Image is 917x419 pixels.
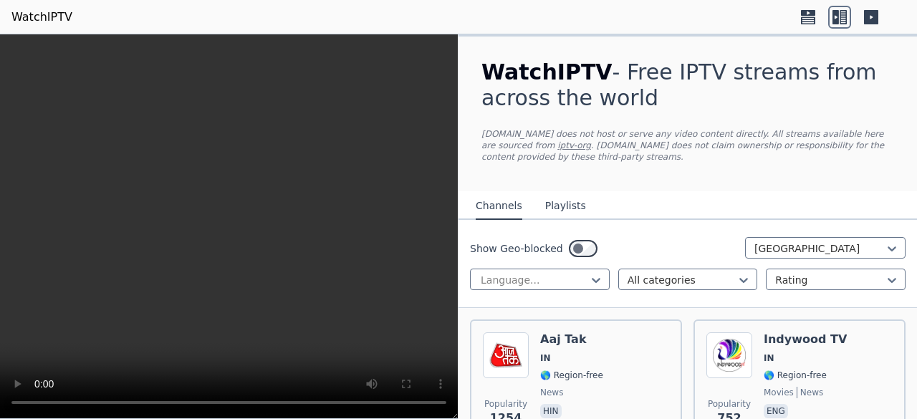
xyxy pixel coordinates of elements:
h1: - Free IPTV streams from across the world [481,59,894,111]
span: movies [764,387,794,398]
span: Popularity [484,398,527,410]
span: WatchIPTV [481,59,613,85]
span: news [540,387,563,398]
img: Aaj Tak [483,332,529,378]
button: Channels [476,193,522,220]
label: Show Geo-blocked [470,241,563,256]
button: Playlists [545,193,586,220]
h6: Aaj Tak [540,332,603,347]
span: Popularity [708,398,751,410]
span: 🌎 Region-free [540,370,603,381]
span: news [797,387,823,398]
h6: Indywood TV [764,332,847,347]
span: IN [540,352,551,364]
span: IN [764,352,774,364]
span: 🌎 Region-free [764,370,827,381]
p: hin [540,404,562,418]
a: WatchIPTV [11,9,72,26]
a: iptv-org [557,140,591,150]
p: eng [764,404,788,418]
img: Indywood TV [706,332,752,378]
p: [DOMAIN_NAME] does not host or serve any video content directly. All streams available here are s... [481,128,894,163]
